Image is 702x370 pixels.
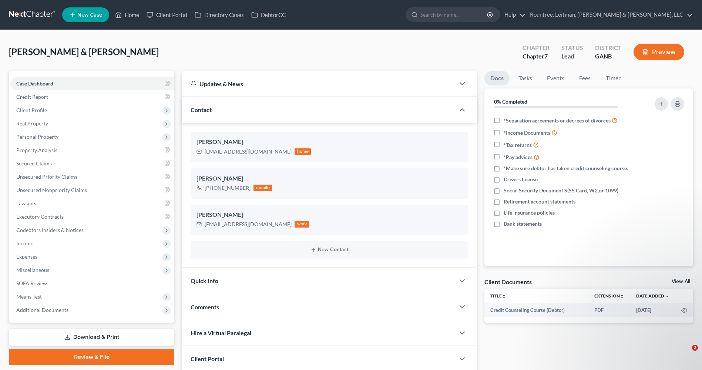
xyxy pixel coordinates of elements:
span: [PERSON_NAME] & [PERSON_NAME] [9,46,159,57]
span: Case Dashboard [16,80,53,87]
span: *Income Documents [504,129,550,137]
a: Executory Contracts [10,210,174,223]
a: Credit Report [10,90,174,104]
a: Client Portal [143,8,191,21]
span: Bank statements [504,220,542,228]
span: SOFA Review [16,280,47,286]
div: Updates & News [191,80,446,88]
div: Client Documents [484,278,532,286]
a: DebtorCC [248,8,289,21]
i: unfold_more [620,294,624,299]
span: Life insurance policies [504,209,555,216]
td: Credit Counseling Course (Debtor) [484,303,588,317]
span: Lawsuits [16,200,36,206]
a: Secured Claims [10,157,174,170]
div: Lead [561,52,583,61]
div: [EMAIL_ADDRESS][DOMAIN_NAME] [205,221,292,228]
a: Titleunfold_more [490,293,506,299]
div: [PERSON_NAME] [197,174,462,183]
a: Tasks [513,71,538,85]
strong: 0% Completed [494,98,527,105]
span: *Separation agreements or decrees of divorces [504,117,611,124]
div: Chapter [523,52,550,61]
span: New Case [77,12,102,18]
span: Hire a Virtual Paralegal [191,329,251,336]
span: Unsecured Nonpriority Claims [16,187,87,193]
button: New Contact [197,247,462,253]
a: Unsecured Nonpriority Claims [10,184,174,197]
a: Rountree, Leitman, [PERSON_NAME] & [PERSON_NAME], LLC [526,8,693,21]
span: Real Property [16,120,48,127]
span: Drivers license [504,176,538,183]
span: Social Security Document S(SS Card, W2,or 1099) [504,187,618,194]
div: [PHONE_NUMBER] [205,184,251,192]
a: Review & File [9,349,174,365]
a: Case Dashboard [10,77,174,90]
span: Additional Documents [16,307,68,313]
div: mobile [253,185,272,191]
a: Home [111,8,143,21]
a: SOFA Review [10,277,174,290]
div: work [295,221,309,228]
span: Credit Report [16,94,48,100]
span: Quick Info [191,277,218,284]
a: Docs [484,71,510,85]
button: Preview [634,44,684,60]
span: Retirement account statements [504,198,575,205]
a: Property Analysis [10,144,174,157]
a: Help [501,8,525,21]
span: Executory Contracts [16,213,64,220]
div: [PERSON_NAME] [197,138,462,147]
a: Unsecured Priority Claims [10,170,174,184]
span: *Tax returns [504,141,532,149]
span: Client Profile [16,107,47,113]
span: Miscellaneous [16,267,49,273]
div: Status [561,44,583,52]
a: View All [672,279,690,284]
a: Date Added expand_more [636,293,669,299]
span: Client Portal [191,355,224,362]
div: GANB [595,52,622,61]
span: *Pay advices [504,154,533,161]
span: Secured Claims [16,160,52,166]
span: Codebtors Insiders & Notices [16,227,84,233]
span: Property Analysis [16,147,57,153]
a: Fees [573,71,597,85]
a: Download & Print [9,329,174,346]
input: Search by name... [420,8,488,21]
div: home [295,148,311,155]
i: expand_more [665,294,669,299]
a: Extensionunfold_more [594,293,624,299]
span: Means Test [16,293,42,300]
span: 7 [544,53,548,60]
span: Comments [191,303,219,310]
a: Lawsuits [10,197,174,210]
span: Income [16,240,33,246]
a: Directory Cases [191,8,248,21]
iframe: Intercom live chat [677,345,695,363]
i: unfold_more [502,294,506,299]
div: Chapter [523,44,550,52]
div: District [595,44,622,52]
span: Personal Property [16,134,58,140]
div: [EMAIL_ADDRESS][DOMAIN_NAME] [205,148,292,155]
span: Unsecured Priority Claims [16,174,77,180]
span: *Make sure debtor has taken credit counseling course. [504,165,628,172]
span: 2 [692,345,698,351]
a: Timer [600,71,627,85]
span: Contact [191,106,212,113]
a: Events [541,71,570,85]
span: Expenses [16,253,37,260]
div: [PERSON_NAME] [197,211,462,219]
